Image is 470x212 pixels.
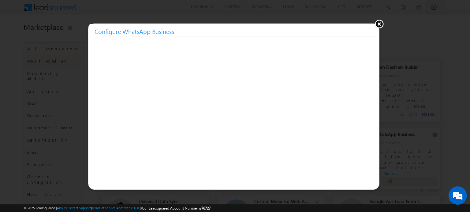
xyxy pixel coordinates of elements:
[117,206,140,210] a: Acceptable Use
[10,32,26,40] img: d_60004797649_company_0_60004797649
[32,32,103,40] div: Chat with us now
[201,206,211,210] span: 76727
[95,26,377,37] h3: Configure WhatsApp Business
[88,37,379,186] iframe: To enrich screen reader interactions, please activate Accessibility in Grammarly extension settings
[141,206,211,210] span: Your Leadsquared Account Number is
[100,3,115,18] div: Minimize live chat window
[8,56,112,161] textarea: Type your message and hit 'Enter'
[92,206,116,210] a: Terms of Service
[83,166,111,174] em: Start Chat
[67,206,91,210] a: Contact Support
[24,205,211,211] span: © 2025 LeadSquared | | | | |
[57,206,66,210] a: About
